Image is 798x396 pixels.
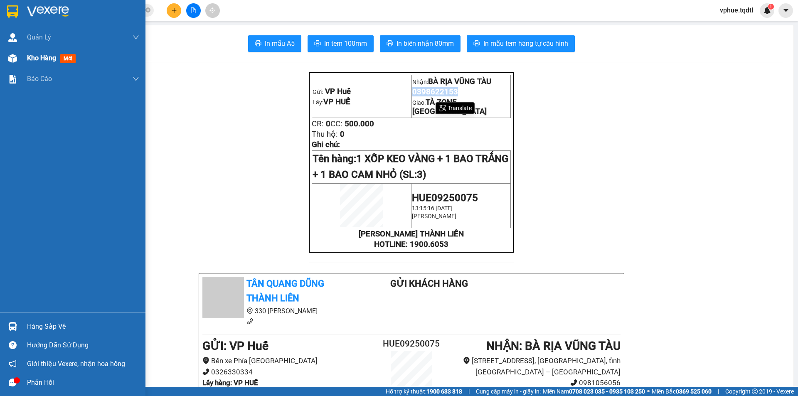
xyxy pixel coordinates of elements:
span: printer [255,40,261,48]
span: VP HUẾ [323,97,350,106]
span: [PERSON_NAME] [412,213,456,219]
span: ⚪️ [647,390,650,393]
img: solution-icon [8,75,17,84]
img: logo-vxr [7,5,18,18]
b: Lấy hàng : VP HUẾ [202,379,258,387]
span: In mẫu tem hàng tự cấu hình [483,38,568,49]
span: caret-down [782,7,790,14]
span: In biên nhận 80mm [397,38,454,49]
button: plus [167,3,181,18]
span: environment [463,357,470,364]
span: | [718,387,719,396]
li: 0326330334 [202,366,377,378]
span: Giới thiệu Vexere, nhận hoa hồng [27,359,125,369]
span: 500.000 [345,119,374,128]
sup: 1 [768,4,774,10]
span: copyright [752,389,758,394]
span: message [9,379,17,386]
span: 0398622153 [47,24,93,33]
button: printerIn mẫu tem hàng tự cấu hình [467,35,575,52]
span: question-circle [9,341,17,349]
span: Lấy: [3,30,43,38]
span: In mẫu A5 [265,38,295,49]
span: phone [202,368,209,375]
button: file-add [186,3,201,18]
span: Lấy: [313,99,350,106]
li: [STREET_ADDRESS], [GEOGRAPHIC_DATA], tỉnh [GEOGRAPHIC_DATA] – [GEOGRAPHIC_DATA] [446,355,621,377]
img: icon-new-feature [764,7,771,14]
div: Hàng sắp về [27,320,139,333]
button: printerIn mẫu A5 [248,35,301,52]
span: close-circle [145,7,150,15]
span: CR: [2,56,15,65]
span: Hỗ trợ kỹ thuật: [386,387,462,396]
b: NHẬN : BÀ RỊA VŨNG TÀU [486,339,621,353]
button: caret-down [778,3,793,18]
span: 0 [326,119,330,128]
div: Phản hồi [27,376,139,389]
div: Hướng dẫn sử dụng [27,339,139,352]
span: 1 XỐP KEO VÀNG + 1 BAO TRẮNG + 1 BAO CAM NHỎ (SL: [313,153,508,180]
span: environment [202,357,209,364]
span: 3) [417,169,426,180]
span: Miền Nam [543,387,645,396]
span: VP Huế [17,19,43,28]
button: printerIn biên nhận 80mm [380,35,461,52]
button: printerIn tem 100mm [308,35,374,52]
p: Nhận: [412,77,510,86]
span: mới [60,54,76,63]
span: Quản Lý [27,32,51,42]
strong: HOTLINE: 1900.6053 [374,240,448,249]
img: warehouse-icon [8,33,17,42]
span: In tem 100mm [324,38,367,49]
span: 500.000 [35,56,65,65]
span: 13:15:16 [DATE] [412,205,453,212]
span: CC: [21,56,33,65]
button: aim [205,3,220,18]
span: TÀ ZONE, [GEOGRAPHIC_DATA] [412,98,487,116]
strong: 1900 633 818 [426,388,462,395]
b: Gửi khách hàng [390,278,468,289]
strong: [PERSON_NAME] THÀNH LIÊN [359,229,464,239]
b: GỬI : VP Huế [202,339,268,353]
span: down [133,34,139,41]
span: Ghi chú: [312,140,340,149]
span: 1 [769,4,772,10]
p: Nhận: [47,5,121,23]
span: Miền Bắc [652,387,712,396]
span: notification [9,360,17,368]
span: environment [246,307,253,314]
strong: 0708 023 035 - 0935 103 250 [569,388,645,395]
strong: 0369 525 060 [676,388,712,395]
span: Kho hàng [27,54,56,62]
span: Giao: [412,99,487,115]
span: Cung cấp máy in - giấy in: [476,387,541,396]
li: Bến xe Phía [GEOGRAPHIC_DATA] [202,355,377,366]
span: vphue.tqdtl [713,5,760,15]
span: close-circle [145,7,150,12]
span: printer [473,40,480,48]
p: Gửi: [313,87,411,96]
li: 0981056056 [446,377,621,389]
span: CR: [312,119,324,128]
span: TÀ ZONE, [GEOGRAPHIC_DATA] [47,34,121,53]
img: warehouse-icon [8,322,17,331]
span: Giao: [47,35,121,52]
img: warehouse-icon [8,54,17,63]
span: phone [570,379,577,386]
span: plus [171,7,177,13]
span: BÀ RỊA VŨNG TÀU [47,5,112,23]
span: BÀ RỊA VŨNG TÀU [428,77,491,86]
span: printer [387,40,393,48]
b: Tân Quang Dũng Thành Liên [246,278,324,303]
span: VP Huế [325,87,351,96]
span: Thu hộ: [312,130,338,139]
p: Gửi: [3,19,46,28]
span: down [133,76,139,82]
span: Báo cáo [27,74,52,84]
h2: HUE09250075 [377,337,446,351]
span: | [468,387,470,396]
span: phone [246,318,253,325]
span: 0 [17,56,21,65]
span: file-add [190,7,196,13]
